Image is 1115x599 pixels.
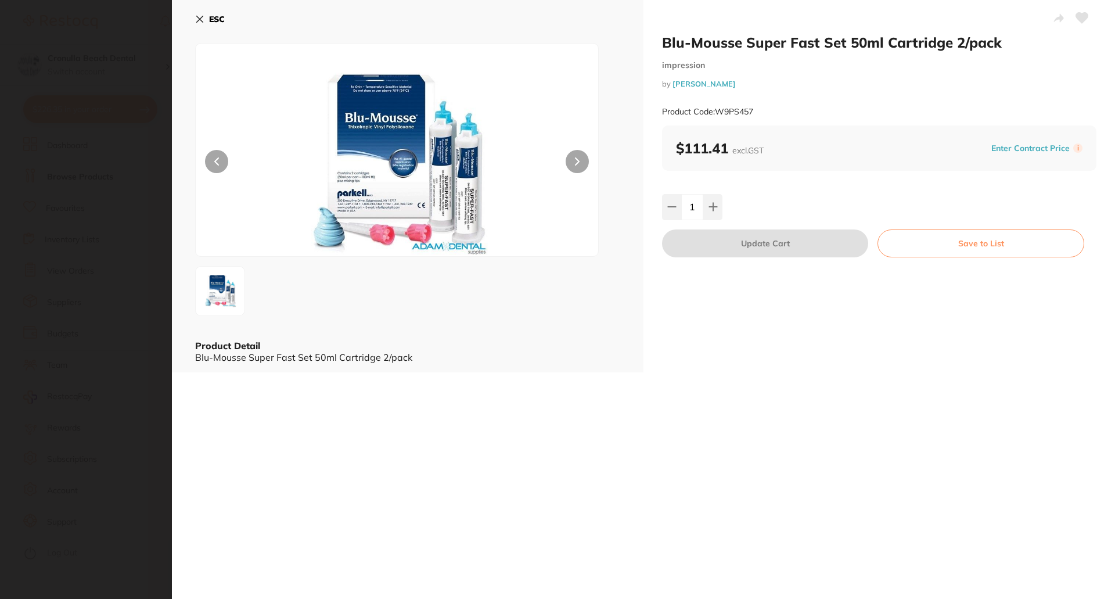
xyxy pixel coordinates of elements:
[199,270,241,312] img: NTcuanBn
[1073,144,1082,153] label: i
[209,14,225,24] b: ESC
[662,229,868,257] button: Update Cart
[276,73,518,256] img: NTcuanBn
[732,145,764,156] span: excl. GST
[662,60,1096,70] small: impression
[195,340,260,351] b: Product Detail
[195,352,620,363] div: Blu-Mousse Super Fast Set 50ml Cartridge 2/pack
[662,107,753,117] small: Product Code: W9PS457
[988,143,1073,154] button: Enter Contract Price
[672,79,736,88] a: [PERSON_NAME]
[662,34,1096,51] h2: Blu-Mousse Super Fast Set 50ml Cartridge 2/pack
[877,229,1084,257] button: Save to List
[662,80,1096,88] small: by
[676,139,764,157] b: $111.41
[195,9,225,29] button: ESC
